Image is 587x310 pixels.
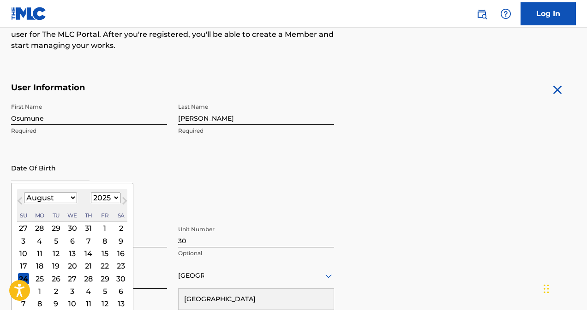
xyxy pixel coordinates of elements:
div: Choose Tuesday, August 26th, 2025 [50,273,61,284]
div: Choose Monday, July 28th, 2025 [34,222,45,234]
div: Choose Sunday, July 27th, 2025 [18,222,29,234]
div: Choose Wednesday, August 6th, 2025 [67,235,78,246]
div: Choose Saturday, August 30th, 2025 [115,273,126,284]
iframe: Chat Widget [541,266,587,310]
div: Choose Tuesday, September 9th, 2025 [50,298,61,309]
div: Choose Thursday, August 21st, 2025 [83,260,94,271]
img: help [500,8,511,19]
div: Choose Friday, August 8th, 2025 [99,235,110,246]
div: Choose Saturday, August 23rd, 2025 [115,260,126,271]
div: [GEOGRAPHIC_DATA] [179,289,334,310]
div: Friday [99,210,110,221]
div: Wednesday [67,210,78,221]
div: Choose Sunday, August 24th, 2025 [18,273,29,284]
div: Choose Saturday, September 13th, 2025 [115,298,126,309]
div: Choose Friday, August 15th, 2025 [99,248,110,259]
img: close [550,82,565,97]
h5: Personal Address [11,211,576,222]
div: Thursday [83,210,94,221]
div: Choose Saturday, August 2nd, 2025 [115,222,126,234]
button: Previous Month [12,195,27,210]
div: Choose Monday, September 1st, 2025 [34,286,45,297]
div: Choose Thursday, August 7th, 2025 [83,235,94,246]
div: Tuesday [50,210,61,221]
div: Choose Saturday, August 16th, 2025 [115,248,126,259]
div: Help [497,5,515,23]
div: Choose Wednesday, August 27th, 2025 [67,273,78,284]
div: Choose Tuesday, July 29th, 2025 [50,222,61,234]
div: Choose Sunday, August 17th, 2025 [18,260,29,271]
img: MLC Logo [11,7,47,20]
div: Choose Friday, August 22nd, 2025 [99,260,110,271]
button: Next Month [117,195,132,210]
div: Choose Friday, September 12th, 2025 [99,298,110,309]
div: Choose Saturday, September 6th, 2025 [115,286,126,297]
div: Choose Wednesday, July 30th, 2025 [67,222,78,234]
p: Please complete the following form with your personal information to sign up as a user for The ML... [11,18,334,51]
div: Choose Sunday, September 7th, 2025 [18,298,29,309]
div: Choose Sunday, August 10th, 2025 [18,248,29,259]
div: Choose Wednesday, August 20th, 2025 [67,260,78,271]
div: Choose Thursday, July 31st, 2025 [83,222,94,234]
div: Choose Tuesday, September 2nd, 2025 [50,286,61,297]
p: Required [11,127,167,135]
p: Optional [178,249,334,257]
div: Choose Tuesday, August 19th, 2025 [50,260,61,271]
div: Choose Wednesday, August 13th, 2025 [67,248,78,259]
div: Choose Tuesday, August 12th, 2025 [50,248,61,259]
div: Choose Sunday, August 3rd, 2025 [18,235,29,246]
div: Monday [34,210,45,221]
div: Choose Tuesday, August 5th, 2025 [50,235,61,246]
div: Choose Wednesday, September 10th, 2025 [67,298,78,309]
div: Choose Monday, August 25th, 2025 [34,273,45,284]
div: Choose Monday, September 8th, 2025 [34,298,45,309]
div: Choose Thursday, September 11th, 2025 [83,298,94,309]
div: Choose Thursday, August 28th, 2025 [83,273,94,284]
div: Choose Friday, September 5th, 2025 [99,286,110,297]
div: Choose Friday, August 29th, 2025 [99,273,110,284]
div: Choose Thursday, August 14th, 2025 [83,248,94,259]
div: Drag [544,275,549,303]
div: Saturday [115,210,126,221]
div: Choose Wednesday, September 3rd, 2025 [67,286,78,297]
div: Choose Monday, August 11th, 2025 [34,248,45,259]
a: Public Search [473,5,491,23]
p: Required [178,127,334,135]
img: search [476,8,487,19]
div: Choose Saturday, August 9th, 2025 [115,235,126,246]
div: Sunday [18,210,29,221]
div: Choose Monday, August 4th, 2025 [34,235,45,246]
h5: User Information [11,82,334,93]
div: Choose Friday, August 1st, 2025 [99,222,110,234]
a: Log In [521,2,576,25]
div: Choose Thursday, September 4th, 2025 [83,286,94,297]
div: Month August, 2025 [17,222,127,310]
div: Choose Monday, August 18th, 2025 [34,260,45,271]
